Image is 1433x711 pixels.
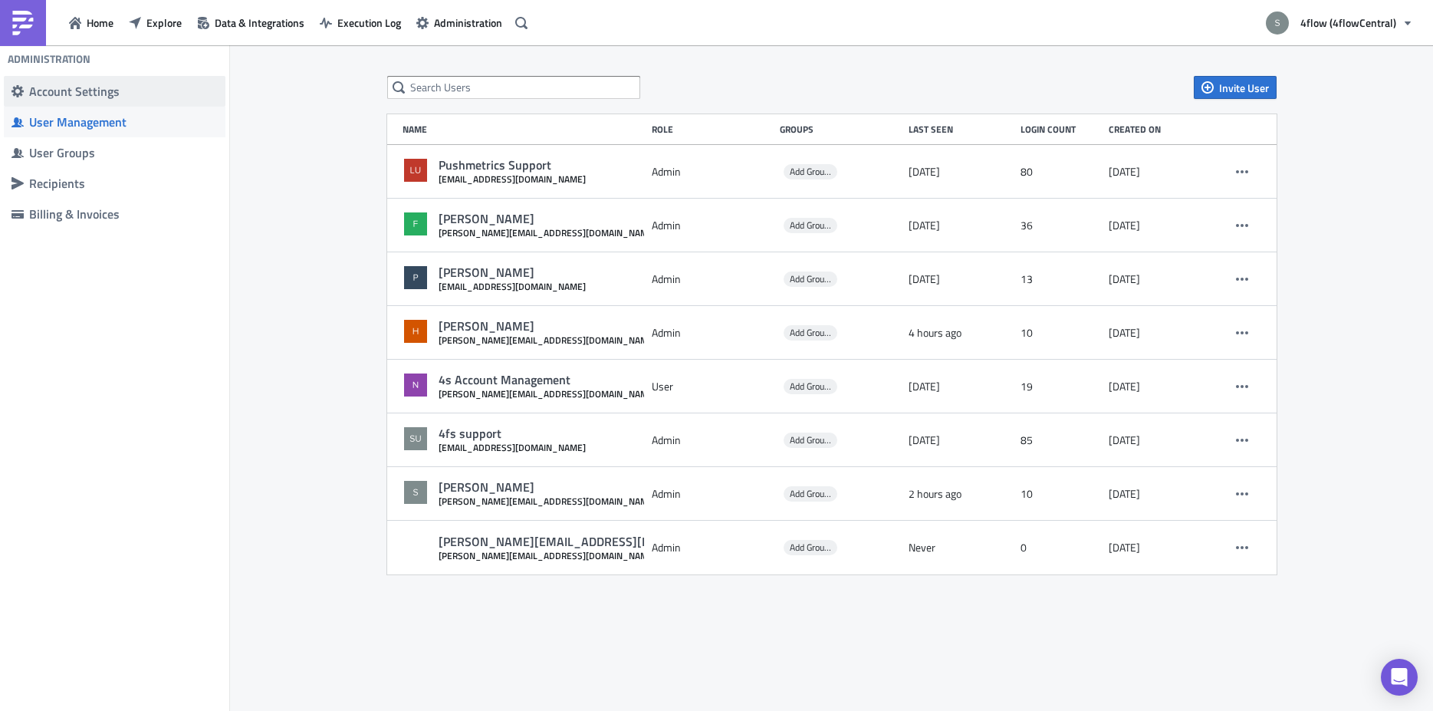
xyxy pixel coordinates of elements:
div: User Management [29,114,218,130]
img: PushMetrics [11,11,35,35]
div: 85 [1021,426,1101,454]
span: Administration [434,15,502,31]
time: 2025-04-08T09:17:58.790283 [1109,380,1140,393]
div: Login Count [1021,123,1101,135]
span: Add Groups [784,272,837,287]
div: Admin [652,319,773,347]
time: 2025-02-27T09:48:03.721062 [1109,219,1140,232]
div: 4s Account Management [439,372,656,388]
time: 2025-08-27T08:44:49.636459 [1109,541,1140,555]
span: Add Groups [790,164,833,179]
div: Admin [652,212,773,239]
div: Pushmetrics Support [439,157,586,173]
div: 36 [1021,212,1101,239]
img: Avatar [403,265,429,291]
span: 4flow (4flowCentral) [1300,15,1396,31]
div: 13 [1021,265,1101,293]
button: Invite User [1194,76,1277,99]
button: Home [61,11,121,35]
span: Add Groups [790,218,833,232]
button: Execution Log [312,11,409,35]
div: [PERSON_NAME][EMAIL_ADDRESS][DOMAIN_NAME] [439,227,656,239]
span: Add Groups [784,379,837,394]
button: Explore [121,11,189,35]
span: Add Groups [784,218,837,233]
span: Home [87,15,113,31]
div: [PERSON_NAME][EMAIL_ADDRESS][DOMAIN_NAME] [439,534,734,550]
span: Add Groups [790,272,833,286]
div: Role [652,123,773,135]
div: Last Seen [909,123,1014,135]
div: [EMAIL_ADDRESS][DOMAIN_NAME] [439,173,586,185]
time: 2025-07-03T06:46:09.581929 [909,272,940,286]
span: Add Groups [784,433,837,448]
time: 2025-07-16T13:05:52.024669 [909,380,940,393]
input: Search Users [387,76,640,99]
time: 2025-09-02T07:59:00.964010 [909,326,961,340]
div: [EMAIL_ADDRESS][DOMAIN_NAME] [439,281,586,292]
div: Never [909,534,1014,561]
span: Add Groups [790,433,833,447]
span: Add Groups [784,486,837,502]
div: Recipients [29,176,218,191]
button: 4flow (4flowCentral) [1257,6,1421,40]
time: 2025-05-28T07:43:37.280499 [1109,487,1140,501]
span: Add Groups [784,325,837,341]
img: Avatar [403,479,429,505]
span: Execution Log [337,15,401,31]
time: 2025-04-29T07:33:47.432093 [909,219,940,232]
button: Administration [409,11,510,35]
img: Avatar [403,211,429,237]
span: Add Groups [790,540,833,555]
div: 4fs support [439,426,586,442]
time: 2025-04-28T08:49:12.627452 [1109,433,1140,447]
div: Admin [652,158,773,186]
div: [PERSON_NAME] [439,265,586,281]
div: 19 [1021,373,1101,400]
div: [PERSON_NAME] [439,479,656,495]
div: [PERSON_NAME] [439,211,656,227]
div: Admin [652,534,773,561]
div: Billing & Invoices [29,206,218,222]
div: [PERSON_NAME][EMAIL_ADDRESS][DOMAIN_NAME] [439,388,656,400]
span: Add Groups [790,486,833,501]
div: 10 [1021,480,1101,508]
img: Avatar [403,318,429,344]
time: 2025-02-27T15:52:27.397597 [1109,326,1140,340]
span: Add Groups [790,325,833,340]
time: 2025-02-27T15:52:27.395905 [1109,272,1140,286]
img: Avatar [403,372,429,398]
img: Avatar [403,426,429,452]
div: Created on [1109,123,1205,135]
div: [PERSON_NAME][EMAIL_ADDRESS][DOMAIN_NAME] [439,550,734,561]
div: [PERSON_NAME] [439,318,656,334]
span: Add Groups [784,540,837,555]
div: Admin [652,480,773,508]
span: Add Groups [784,164,837,179]
time: 2025-09-02T09:45:43.736518 [909,487,961,501]
div: Admin [652,426,773,454]
div: User Groups [29,145,218,160]
span: Add Groups [790,379,833,393]
h4: Administration [8,52,90,66]
div: Admin [652,265,773,293]
div: Account Settings [29,84,218,99]
time: 2025-08-26T20:08:36.581484 [909,433,940,447]
div: Open Intercom Messenger [1381,659,1418,696]
div: 80 [1021,158,1101,186]
div: [PERSON_NAME][EMAIL_ADDRESS][DOMAIN_NAME] [439,495,656,507]
button: Data & Integrations [189,11,312,35]
time: 2025-08-25T09:02:15.867461 [909,165,940,179]
div: Name [403,123,644,135]
img: Avatar [403,157,429,183]
div: 10 [1021,319,1101,347]
div: 0 [1021,534,1101,561]
span: Data & Integrations [215,15,304,31]
div: Groups [780,123,901,135]
div: User [652,373,773,400]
